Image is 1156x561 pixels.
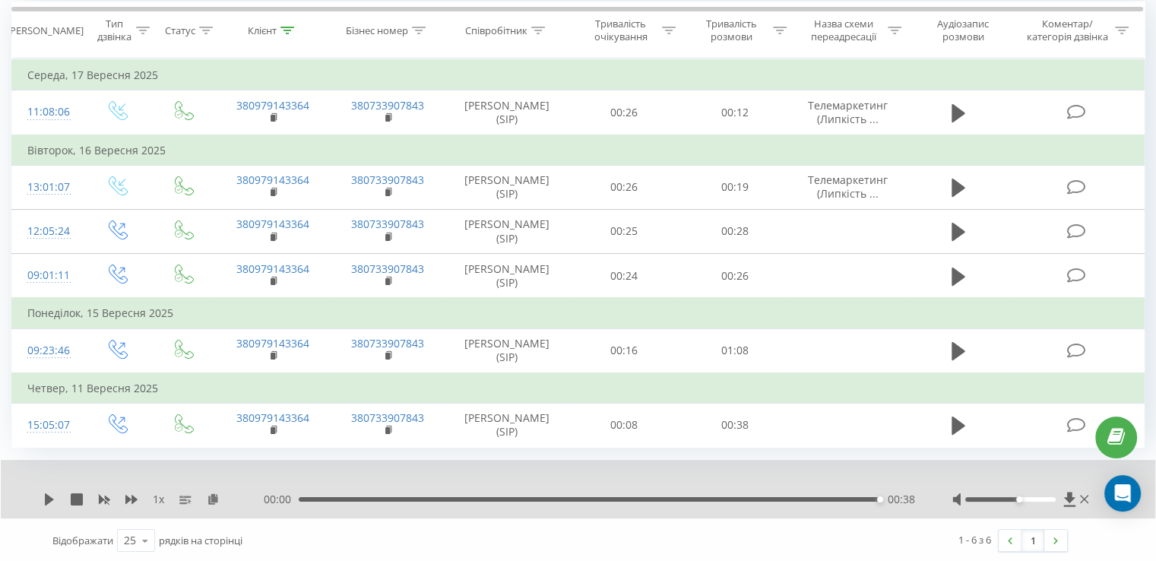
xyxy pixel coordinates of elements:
td: Четвер, 11 Вересня 2025 [12,373,1145,404]
a: 380733907843 [351,336,424,350]
a: 380979143364 [236,173,309,187]
a: 1 [1021,530,1044,551]
a: 380979143364 [236,336,309,350]
div: 09:23:46 [27,336,68,366]
span: Відображати [52,534,113,547]
td: [PERSON_NAME] (SIP) [445,328,569,373]
div: Аудіозапис розмови [919,17,1008,43]
td: 00:19 [679,165,790,209]
div: Коментар/категорія дзвінка [1022,17,1111,43]
div: Open Intercom Messenger [1104,475,1141,512]
a: 380979143364 [236,261,309,276]
div: Назва схеми переадресації [804,17,884,43]
div: Співробітник [465,24,527,37]
span: Телемаркетинг (Липкість ... [808,98,888,126]
td: 00:24 [569,254,679,299]
span: 00:38 [887,492,914,507]
td: 00:16 [569,328,679,373]
td: 00:26 [569,165,679,209]
td: 00:25 [569,209,679,253]
td: 00:38 [679,403,790,447]
div: 1 - 6 з 6 [958,532,991,547]
a: 380733907843 [351,261,424,276]
div: 25 [124,533,136,548]
span: рядків на сторінці [159,534,242,547]
a: 380733907843 [351,98,424,113]
div: Тривалість очікування [583,17,659,43]
div: 11:08:06 [27,97,68,127]
span: Телемаркетинг (Липкість ... [808,173,888,201]
td: 00:26 [569,90,679,135]
div: [PERSON_NAME] [7,24,84,37]
div: 13:01:07 [27,173,68,202]
td: Понеділок, 15 Вересня 2025 [12,298,1145,328]
a: 380733907843 [351,217,424,231]
div: 15:05:07 [27,410,68,440]
a: 380733907843 [351,410,424,425]
div: Бізнес номер [346,24,408,37]
div: Accessibility label [1016,496,1022,502]
span: 00:00 [264,492,299,507]
a: 380979143364 [236,98,309,113]
td: 00:26 [679,254,790,299]
td: [PERSON_NAME] (SIP) [445,165,569,209]
td: [PERSON_NAME] (SIP) [445,403,569,447]
a: 380979143364 [236,217,309,231]
td: Середа, 17 Вересня 2025 [12,60,1145,90]
td: [PERSON_NAME] (SIP) [445,254,569,299]
div: Тип дзвінка [96,17,131,43]
td: [PERSON_NAME] (SIP) [445,90,569,135]
a: 380979143364 [236,410,309,425]
div: Тривалість розмови [693,17,769,43]
div: Статус [165,24,195,37]
div: Клієнт [248,24,277,37]
td: Вівторок, 16 Вересня 2025 [12,135,1145,166]
div: 09:01:11 [27,261,68,290]
td: [PERSON_NAME] (SIP) [445,209,569,253]
div: Accessibility label [877,496,883,502]
span: 1 x [153,492,164,507]
div: 12:05:24 [27,217,68,246]
td: 00:08 [569,403,679,447]
a: 380733907843 [351,173,424,187]
td: 00:12 [679,90,790,135]
td: 01:08 [679,328,790,373]
td: 00:28 [679,209,790,253]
